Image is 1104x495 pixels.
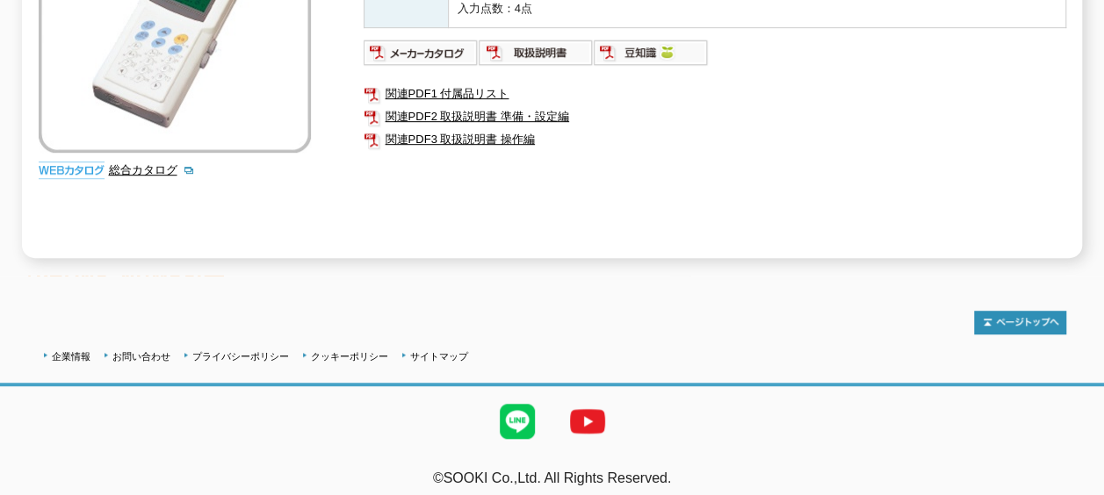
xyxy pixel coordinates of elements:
[482,386,552,456] img: LINE
[311,351,388,362] a: クッキーポリシー
[112,351,170,362] a: お問い合わせ
[192,351,289,362] a: プライバシーポリシー
[594,50,709,63] a: 豆知識
[52,351,90,362] a: 企業情報
[364,128,1066,151] a: 関連PDF3 取扱説明書 操作編
[364,39,479,67] img: メーカーカタログ
[410,351,468,362] a: サイトマップ
[479,50,594,63] a: 取扱説明書
[364,105,1066,128] a: 関連PDF2 取扱説明書 準備・設定編
[109,163,195,176] a: 総合カタログ
[974,311,1066,334] img: トップページへ
[479,39,594,67] img: 取扱説明書
[594,39,709,67] img: 豆知識
[39,161,105,179] img: webカタログ
[364,82,1066,105] a: 関連PDF1 付属品リスト
[552,386,623,456] img: YouTube
[364,50,479,63] a: メーカーカタログ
